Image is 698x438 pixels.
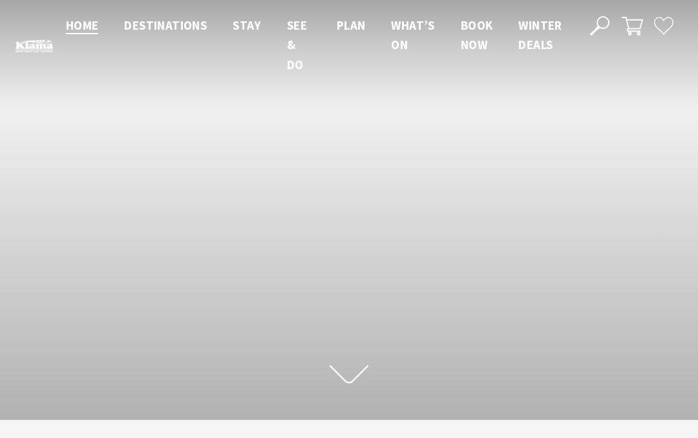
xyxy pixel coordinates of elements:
span: Winter Deals [518,17,562,52]
span: See & Do [287,17,307,72]
span: Home [66,17,99,33]
img: Kiama Logo [16,39,53,52]
span: What’s On [391,17,434,52]
nav: Main Menu [53,16,575,74]
span: Plan [337,17,366,33]
span: Stay [233,17,261,33]
span: Destinations [124,17,207,33]
span: Book now [461,17,493,52]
